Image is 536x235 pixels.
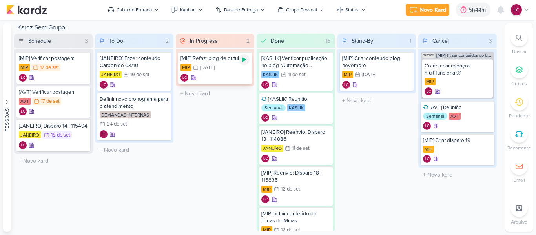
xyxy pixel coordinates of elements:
div: Criador(a): Laís Costa [425,87,432,95]
div: 5h44m [469,6,488,14]
div: MIP [19,64,30,71]
div: 24 de set [107,122,127,127]
div: Criador(a): Laís Costa [100,130,108,138]
div: [MIP] Refazr blog de outubro [180,55,250,62]
p: LC [425,124,429,128]
button: Novo Kard [406,4,449,16]
p: LC [263,157,268,161]
div: [AVT] Reunião [423,104,492,111]
p: LC [514,6,519,13]
div: Criador(a): Laís Costa [261,114,269,122]
p: LC [182,76,187,80]
div: Criador(a): Laís Costa [180,74,188,82]
div: MIP [180,64,191,71]
div: Laís Costa [261,114,269,122]
div: [JANEIRO] Disparo 14 | 115494 [19,122,88,129]
div: [MIP] Criar disparo 19 [423,137,492,144]
div: Kardz Sem Grupo: [14,23,502,34]
div: Criador(a): Laís Costa [261,81,269,89]
div: Laís Costa [342,81,350,89]
div: Semanal [423,113,447,120]
p: LC [102,83,106,87]
div: Como criar espaços multifuncionais? [425,62,490,77]
p: LC [21,144,25,148]
div: MIP [425,78,436,85]
div: Ligar relógio [239,54,250,65]
p: Grupos [511,80,527,87]
div: AVT [449,113,461,120]
p: Email [514,177,525,184]
input: + Novo kard [97,144,172,156]
div: KASLIK [287,104,305,111]
img: kardz.app [6,5,47,15]
div: Criador(a): Laís Costa [423,155,431,163]
div: Criador(a): Laís Costa [19,141,27,149]
div: MIP [261,186,272,193]
div: MIP [423,146,434,153]
div: [AVT] Verificar postagem [19,89,88,96]
li: Ctrl + F [505,29,533,55]
div: 11 de set [288,72,306,77]
div: 3 [486,37,495,45]
div: KASLIK [261,71,279,78]
span: SK1369 [422,53,435,58]
div: Laís Costa [511,4,522,15]
button: Pessoas [3,23,11,232]
div: 2 [162,37,172,45]
p: LC [263,116,268,120]
span: [MIP] Fazer conteúdos do blog de MIP (Setembro e Outubro) [436,53,493,58]
div: Semanal [261,104,286,111]
div: 17 de set [40,65,59,70]
input: + Novo kard [177,88,253,99]
div: 19 de set [130,72,149,77]
div: 12 de set [281,228,300,233]
div: Criador(a): Laís Costa [100,81,108,89]
div: Laís Costa [423,122,431,130]
p: LC [263,83,268,87]
div: Criador(a): Laís Costa [19,74,27,82]
div: [JANEIRO] Fazer conteúdo Carbon do 03/10 [100,55,169,69]
p: LC [21,110,25,114]
div: 16 [322,37,334,45]
div: [MIP] Reenvio: Disparo 18 | 115835 [261,169,330,184]
div: Laís Costa [423,155,431,163]
div: Pessoas [4,107,11,131]
div: Laís Costa [19,74,27,82]
div: DEMANDAS INTERNAS [100,111,151,118]
div: Laís Costa [261,195,269,203]
p: Recorrente [507,144,531,151]
input: + Novo kard [420,169,495,180]
input: + Novo kard [16,155,91,167]
div: 1 [406,37,414,45]
p: LC [427,90,431,94]
p: Arquivo [511,219,527,226]
div: JANEIRO [261,145,283,152]
input: + Novo kard [339,95,414,106]
div: Criador(a): Laís Costa [342,81,350,89]
div: [DATE] [200,65,215,70]
div: [MIP] Criar conteúdo blog novembro [342,55,411,69]
div: Novo Kard [420,6,446,14]
div: [JANEIRO] Reenvio: Disparo 13 | 114086 [261,129,330,143]
p: LC [425,157,429,161]
p: LC [21,76,25,80]
div: 12 de set [281,187,300,192]
div: [DATE] [362,72,376,77]
div: MIP [261,226,272,233]
div: 17 de set [41,99,60,104]
p: Buscar [512,48,527,55]
div: 2 [243,37,253,45]
div: [MIP Incluir conteúdo do Terras de Minas [261,210,330,224]
div: Laís Costa [19,107,27,115]
p: LC [263,198,268,202]
div: [KASLIK] Reunião [261,96,330,103]
div: Laís Costa [19,141,27,149]
div: Definir novo cronograma para o atendimento [100,96,169,110]
div: Laís Costa [261,81,269,89]
div: JANEIRO [19,131,41,138]
div: Laís Costa [180,74,188,82]
div: Laís Costa [100,81,108,89]
div: [KASLIK] Verificar publicação no blog "Automação residencial..." [261,55,330,69]
p: LC [102,133,106,137]
div: Laís Costa [261,155,269,162]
